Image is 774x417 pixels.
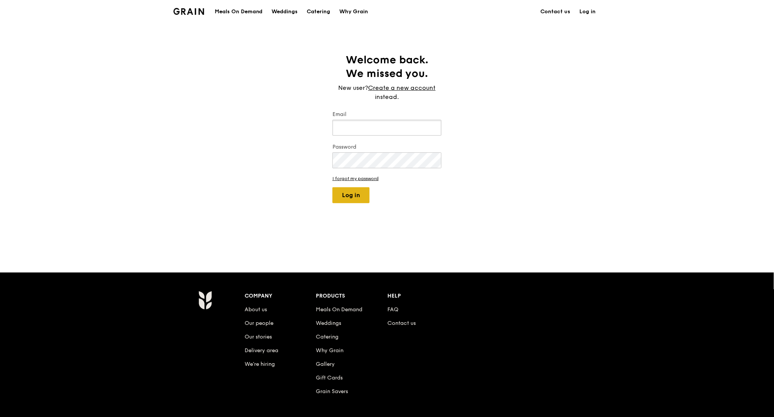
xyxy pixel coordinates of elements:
[316,334,339,340] a: Catering
[340,0,368,23] div: Why Grain
[575,0,601,23] a: Log in
[375,93,399,100] span: instead.
[332,53,442,80] h1: Welcome back. We missed you.
[388,320,416,326] a: Contact us
[339,84,368,91] span: New user?
[245,306,267,313] a: About us
[335,0,373,23] a: Why Grain
[316,388,348,395] a: Grain Savers
[245,291,316,301] div: Company
[388,291,459,301] div: Help
[332,111,442,118] label: Email
[245,347,278,354] a: Delivery area
[316,306,363,313] a: Meals On Demand
[316,320,342,326] a: Weddings
[245,361,275,367] a: We’re hiring
[316,361,335,367] a: Gallery
[198,291,212,310] img: Grain
[316,291,388,301] div: Products
[536,0,575,23] a: Contact us
[245,334,272,340] a: Our stories
[215,0,263,23] div: Meals On Demand
[332,187,370,203] button: Log in
[332,143,442,151] label: Password
[173,8,204,15] img: Grain
[307,0,331,23] div: Catering
[388,306,399,313] a: FAQ
[368,83,436,92] a: Create a new account
[267,0,303,23] a: Weddings
[303,0,335,23] a: Catering
[245,320,273,326] a: Our people
[332,176,442,181] a: I forgot my password
[316,347,344,354] a: Why Grain
[316,375,343,381] a: Gift Cards
[272,0,298,23] div: Weddings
